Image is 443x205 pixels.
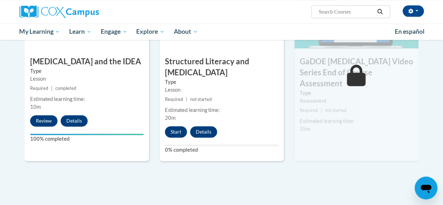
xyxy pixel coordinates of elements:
[395,28,425,35] span: En español
[69,27,92,36] span: Learn
[165,97,183,102] span: Required
[186,97,187,102] span: |
[20,5,147,18] a: Cox Campus
[30,134,144,135] div: Your progress
[14,23,429,40] div: Main menu
[190,126,217,137] button: Details
[300,117,413,125] div: Estimated learning time:
[30,95,144,103] div: Estimated learning time:
[30,86,48,91] span: Required
[165,115,176,121] span: 20m
[165,126,187,137] button: Start
[30,75,144,83] div: Lesson
[294,56,419,89] h3: GaDOE [MEDICAL_DATA] Video Series End of Course Assessment
[30,104,41,110] span: 10m
[375,7,385,16] button: Search
[390,24,429,39] a: En español
[165,106,278,114] div: Estimated learning time:
[190,97,212,102] span: not started
[65,23,96,40] a: Learn
[318,7,375,16] input: Search Courses
[25,56,149,67] h3: [MEDICAL_DATA] and the IDEA
[321,108,322,113] span: |
[165,78,278,86] label: Type
[30,115,57,126] button: Review
[20,5,99,18] img: Cox Campus
[30,67,144,75] label: Type
[300,97,413,105] div: Assessment
[30,135,144,143] label: 100% completed
[55,86,76,91] span: completed
[15,23,65,40] a: My Learning
[136,27,165,36] span: Explore
[19,27,60,36] span: My Learning
[51,86,52,91] span: |
[165,86,278,94] div: Lesson
[300,126,310,132] span: 35m
[174,27,198,36] span: About
[160,56,284,78] h3: Structured Literacy and [MEDICAL_DATA]
[101,27,127,36] span: Engage
[325,108,347,113] span: not started
[300,89,413,97] label: Type
[169,23,203,40] a: About
[300,108,318,113] span: Required
[415,177,437,199] iframe: Button to launch messaging window
[96,23,132,40] a: Engage
[61,115,88,126] button: Details
[165,146,278,154] label: 0% completed
[132,23,169,40] a: Explore
[403,5,424,17] button: Account Settings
